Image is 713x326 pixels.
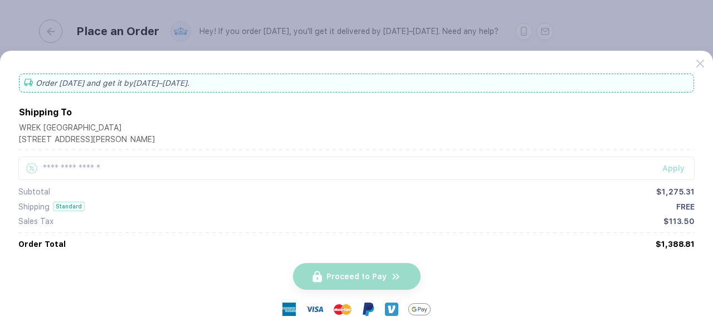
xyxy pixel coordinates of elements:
img: Venmo [385,303,398,316]
div: $113.50 [663,217,695,226]
img: visa [306,300,324,318]
div: FREE [676,202,695,211]
div: Order [DATE] and get it by [DATE]–[DATE] . [19,74,694,93]
div: WREK [GEOGRAPHIC_DATA] [19,123,155,135]
div: $1,388.81 [656,240,695,249]
div: Order Total [18,240,66,249]
div: [STREET_ADDRESS][PERSON_NAME] [19,135,155,147]
div: Shipping [18,202,50,211]
img: GPay [408,298,431,320]
div: Shipping To [19,107,72,118]
div: Subtotal [18,187,50,196]
button: Apply [648,157,695,180]
img: master-card [334,300,351,318]
div: $1,275.31 [656,187,695,196]
img: Paypal [362,303,375,316]
div: Sales Tax [18,217,53,226]
img: express [282,303,296,316]
div: Apply [662,164,695,173]
div: Standard [53,202,85,211]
